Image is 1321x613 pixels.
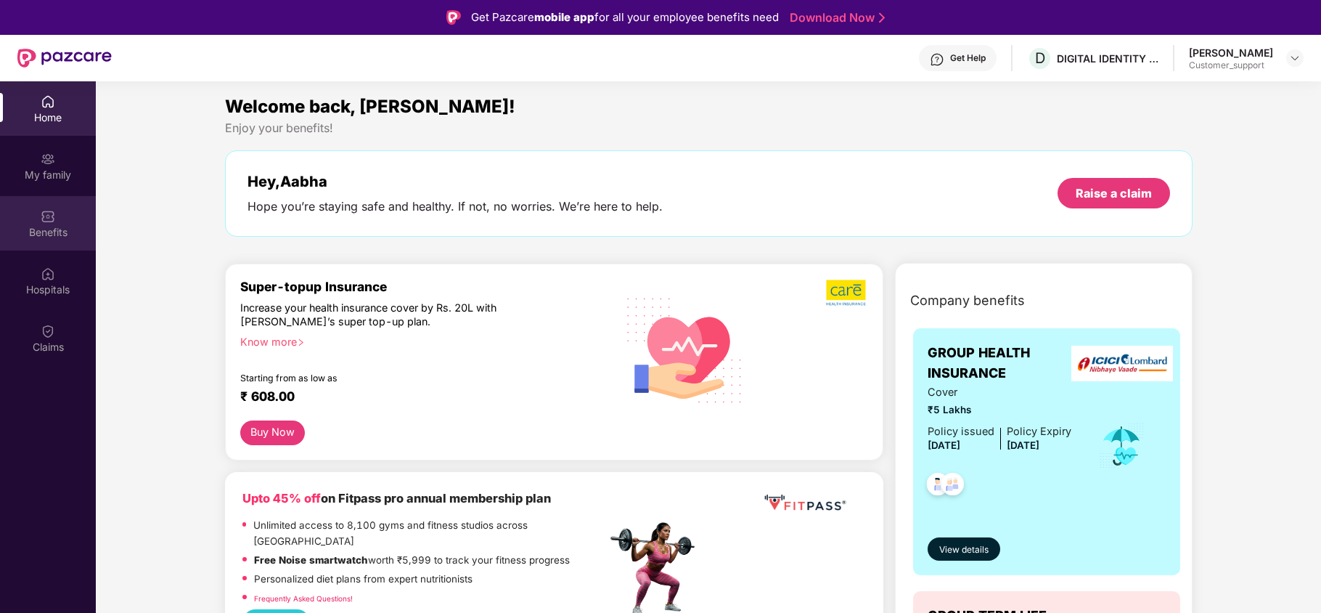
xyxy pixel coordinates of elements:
img: b5dec4f62d2307b9de63beb79f102df3.png [826,279,867,306]
img: insurerLogo [1071,346,1173,381]
div: Increase your health insurance cover by Rs. 20L with [PERSON_NAME]’s super top-up plan. [240,301,544,328]
img: svg+xml;base64,PHN2ZyBpZD0iRHJvcGRvd24tMzJ4MzIiIHhtbG5zPSJodHRwOi8vd3d3LnczLm9yZy8yMDAwL3N2ZyIgd2... [1289,52,1301,64]
img: fppp.png [761,490,848,516]
span: GROUP HEALTH INSURANCE [928,343,1079,384]
span: ₹5 Lakhs [928,402,1071,418]
div: ₹ 608.00 [240,389,592,406]
button: View details [928,537,1001,561]
span: [DATE] [928,439,960,451]
div: Know more [240,335,598,345]
img: svg+xml;base64,PHN2ZyBpZD0iSG9tZSIgeG1sbnM9Imh0dHA6Ly93d3cudzMub3JnLzIwMDAvc3ZnIiB3aWR0aD0iMjAiIG... [41,94,55,109]
img: Stroke [879,10,885,25]
span: D [1035,49,1045,67]
div: Raise a claim [1076,185,1152,201]
span: Cover [928,384,1071,401]
div: Policy issued [928,423,994,440]
span: right [297,338,305,346]
p: Personalized diet plans from expert nutritionists [254,572,473,587]
img: svg+xml;base64,PHN2ZyB4bWxucz0iaHR0cDovL3d3dy53My5vcmcvMjAwMC9zdmciIHdpZHRoPSI0OC45NDMiIGhlaWdodD... [935,468,970,504]
img: svg+xml;base64,PHN2ZyBpZD0iQ2xhaW0iIHhtbG5zPSJodHRwOi8vd3d3LnczLm9yZy8yMDAwL3N2ZyIgd2lkdGg9IjIwIi... [41,324,55,338]
img: svg+xml;base64,PHN2ZyB3aWR0aD0iMjAiIGhlaWdodD0iMjAiIHZpZXdCb3g9IjAgMCAyMCAyMCIgZmlsbD0ibm9uZSIgeG... [41,152,55,166]
div: Get Help [950,52,986,64]
strong: Free Noise smartwatch [254,554,368,566]
p: worth ₹5,999 to track your fitness progress [254,553,570,568]
b: Upto 45% off [242,491,321,506]
div: Hope you’re staying safe and healthy. If not, no worries. We’re here to help. [248,199,663,214]
button: Buy Now [240,421,306,445]
span: [DATE] [1007,439,1039,451]
div: Enjoy your benefits! [225,121,1193,136]
img: svg+xml;base64,PHN2ZyB4bWxucz0iaHR0cDovL3d3dy53My5vcmcvMjAwMC9zdmciIHdpZHRoPSI0OC45NDMiIGhlaWdodD... [920,468,956,504]
div: Customer_support [1189,60,1273,71]
a: Download Now [790,10,880,25]
b: on Fitpass pro annual membership plan [242,491,551,506]
img: New Pazcare Logo [17,49,112,68]
a: Frequently Asked Questions! [254,594,353,603]
img: icon [1098,422,1145,470]
div: Get Pazcare for all your employee benefits need [471,9,779,26]
span: View details [939,543,989,557]
span: Welcome back, [PERSON_NAME]! [225,96,515,117]
span: Company benefits [910,291,1025,311]
img: svg+xml;base64,PHN2ZyBpZD0iSGVscC0zMngzMiIgeG1sbnM9Imh0dHA6Ly93d3cudzMub3JnLzIwMDAvc3ZnIiB3aWR0aD... [930,52,944,67]
div: DIGITAL IDENTITY INDIA PRIVATE LIMITED [1057,52,1158,65]
p: Unlimited access to 8,100 gyms and fitness studios across [GEOGRAPHIC_DATA] [253,518,605,548]
img: Logo [446,10,461,25]
div: Policy Expiry [1007,423,1071,440]
strong: mobile app [534,10,594,24]
img: svg+xml;base64,PHN2ZyBpZD0iQmVuZWZpdHMiIHhtbG5zPSJodHRwOi8vd3d3LnczLm9yZy8yMDAwL3N2ZyIgd2lkdGg9Ij... [41,209,55,224]
div: [PERSON_NAME] [1189,46,1273,60]
div: Super-topup Insurance [240,279,607,294]
div: Hey, Aabha [248,173,663,190]
img: svg+xml;base64,PHN2ZyB4bWxucz0iaHR0cDovL3d3dy53My5vcmcvMjAwMC9zdmciIHhtbG5zOnhsaW5rPSJodHRwOi8vd3... [615,279,754,420]
img: svg+xml;base64,PHN2ZyBpZD0iSG9zcGl0YWxzIiB4bWxucz0iaHR0cDovL3d3dy53My5vcmcvMjAwMC9zdmciIHdpZHRoPS... [41,267,55,281]
div: Starting from as low as [240,373,545,383]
